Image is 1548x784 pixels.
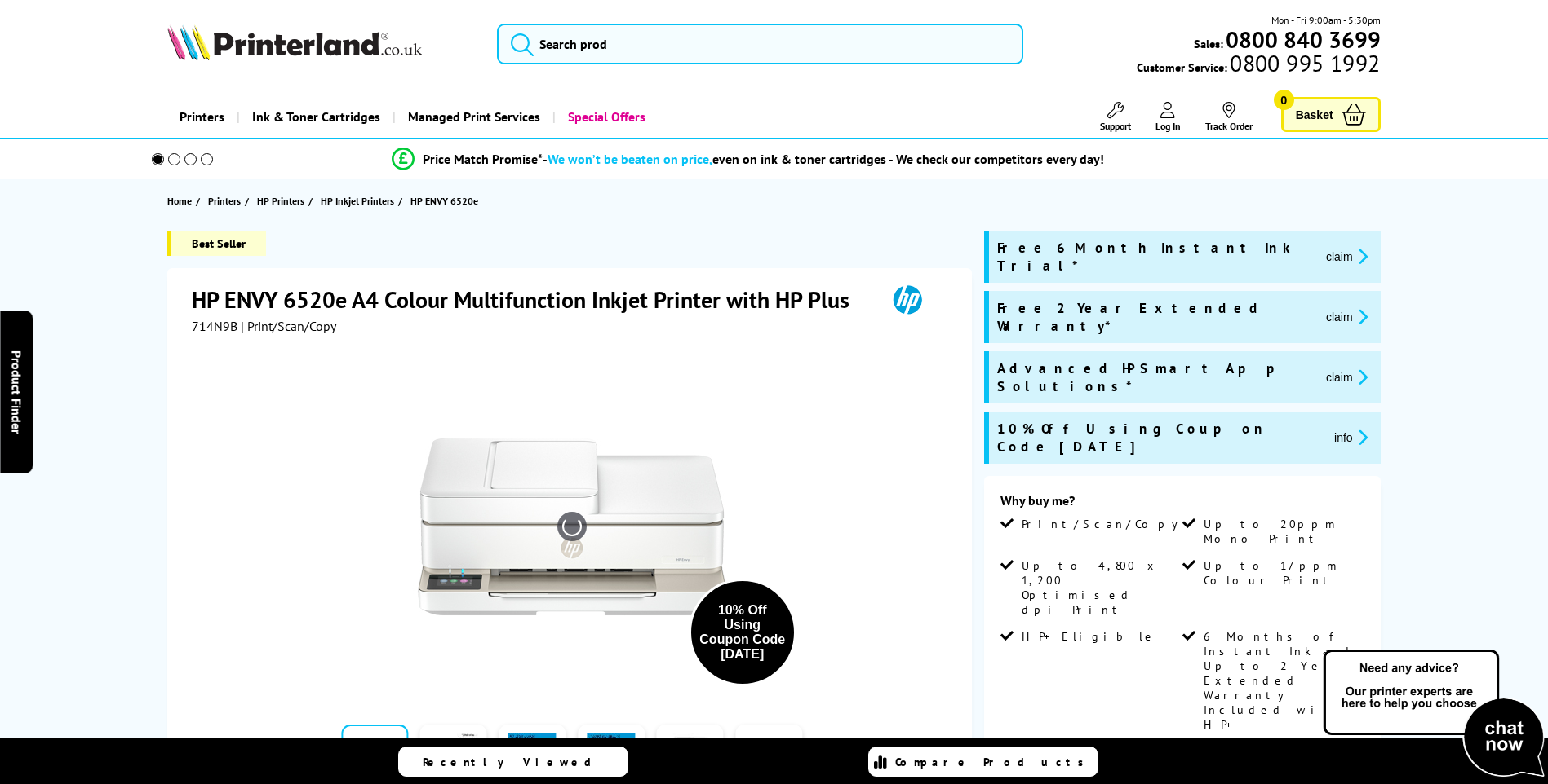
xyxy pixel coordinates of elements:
[398,747,628,777] a: Recently Viewed
[1022,558,1178,617] span: Up to 4,800 x 1,200 Optimised dpi Print
[1204,558,1360,588] span: Up to 17ppm Colour Print
[997,299,1313,335] span: Free 2 Year Extended Warranty*
[997,359,1313,395] span: Advanced HP Smart App Solutions*
[1274,90,1294,110] span: 0
[257,192,308,209] a: HP Printers
[423,151,543,167] span: Price Match Promise*
[167,24,477,64] a: Printerland Logo
[552,96,658,138] a: Special Offers
[1226,24,1381,55] b: 0800 840 3699
[252,96,380,138] span: Ink & Toner Cartridges
[1205,102,1253,132] a: Track Order
[1223,32,1381,47] a: 0800 840 3699
[1204,517,1360,546] span: Up to 20ppm Mono Print
[1321,307,1373,326] button: promo-description
[1227,55,1380,71] span: 0800 995 1992
[1155,102,1181,132] a: Log In
[208,192,245,209] a: Printers
[192,318,237,334] span: 714N9B
[208,192,241,209] span: Printers
[895,755,1093,769] span: Compare Products
[870,284,945,315] img: HP
[241,318,336,334] span: | Print/Scan/Copy
[1329,428,1373,447] button: promo-description
[1321,368,1373,386] button: promo-description
[997,420,1321,456] span: 10% Off Using Coupon Code [DATE]
[8,350,24,434] span: Product Finder
[1281,97,1381,132] a: Basket 0
[321,192,394,209] span: HP Inkjet Printers
[1100,102,1131,132] a: Support
[167,24,422,60] img: Printerland Logo
[237,96,393,138] a: Ink & Toner Cartridges
[167,192,196,209] a: Home
[423,755,608,769] span: Recently Viewed
[192,284,866,315] h1: HP ENVY 6520e A4 Colour Multifunction Inkjet Printer with HP Plus
[1022,629,1157,644] span: HP+ Eligible
[548,151,712,167] span: We won’t be beaten on price,
[410,192,478,209] span: HP ENVY 6520e
[257,192,304,209] span: HP Printers
[997,239,1313,275] span: Free 6 Month Instant Ink Trial*
[497,24,1023,64] input: Search prod
[1320,647,1548,781] img: Open Live Chat window
[1194,36,1223,51] span: Sales:
[1100,120,1131,132] span: Support
[699,603,786,662] div: 10% Off Using Coupon Code [DATE]
[1204,629,1360,732] span: 6 Months of Instant Ink and Up to 2 Years Extended Warranty Included with HP+
[1022,517,1190,531] span: Print/Scan/Copy
[167,192,192,209] span: Home
[167,231,266,256] span: Best Seller
[130,145,1368,174] li: modal_Promise
[1000,492,1364,517] div: Why buy me?
[1271,12,1381,28] span: Mon - Fri 9:00am - 5:30pm
[1296,104,1333,126] span: Basket
[167,96,237,138] a: Printers
[543,151,1104,167] div: - even on ink & toner cartridges - We check our competitors every day!
[321,192,398,209] a: HP Inkjet Printers
[1321,247,1373,266] button: promo-description
[412,367,732,686] img: HP ENVY 6520e
[393,96,552,138] a: Managed Print Services
[1137,55,1380,75] span: Customer Service:
[1155,120,1181,132] span: Log In
[410,192,482,209] a: HP ENVY 6520e
[868,747,1098,777] a: Compare Products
